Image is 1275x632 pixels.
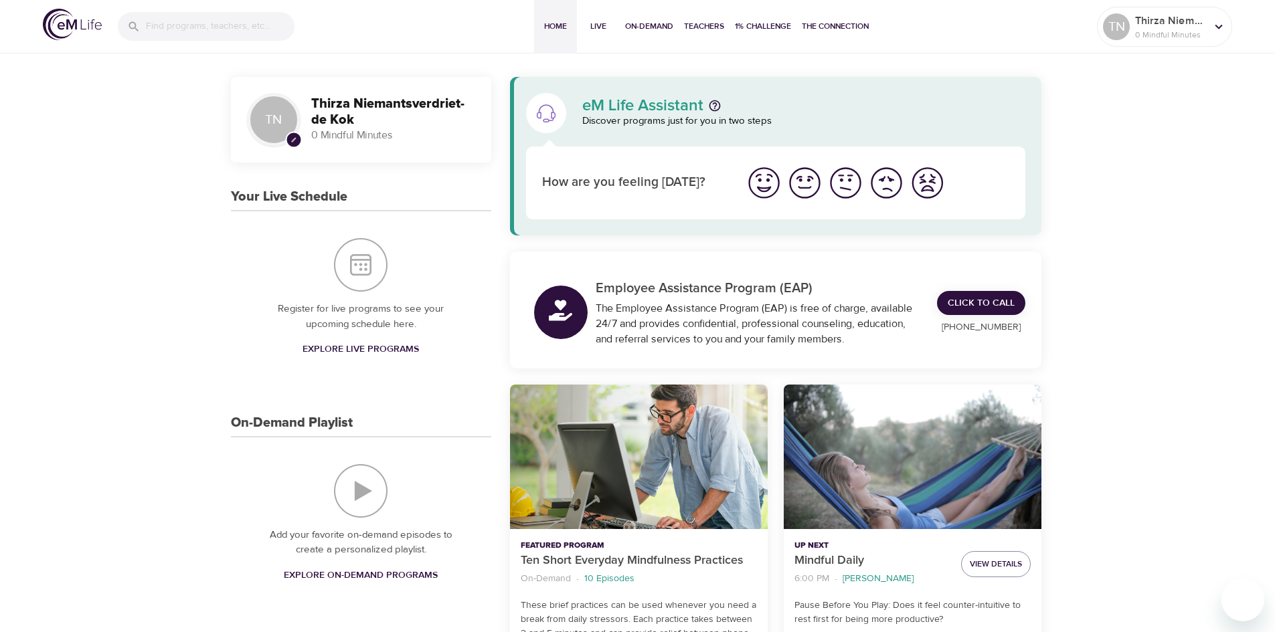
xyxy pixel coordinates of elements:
button: I'm feeling good [784,163,825,203]
p: 10 Episodes [584,572,634,586]
p: Register for live programs to see your upcoming schedule here. [258,302,464,332]
p: 0 Mindful Minutes [311,128,475,143]
span: Explore On-Demand Programs [284,567,438,584]
button: I'm feeling bad [866,163,907,203]
p: Employee Assistance Program (EAP) [596,278,922,298]
button: I'm feeling worst [907,163,948,203]
button: I'm feeling ok [825,163,866,203]
img: ok [827,165,864,201]
li: · [576,570,579,588]
nav: breadcrumb [794,570,950,588]
button: View Details [961,551,1031,577]
img: bad [868,165,905,201]
p: eM Life Assistant [582,98,703,114]
p: Featured Program [521,540,757,552]
p: Up Next [794,540,950,552]
img: good [786,165,823,201]
img: Your Live Schedule [334,238,388,292]
nav: breadcrumb [521,570,757,588]
p: 0 Mindful Minutes [1135,29,1206,41]
h3: Thirza Niemantsverdriet-de Kok [311,96,475,128]
input: Find programs, teachers, etc... [146,12,294,41]
h3: On-Demand Playlist [231,415,353,431]
p: Discover programs just for you in two steps [582,114,1026,129]
a: Explore Live Programs [297,337,424,362]
span: Explore Live Programs [303,341,419,358]
p: How are you feeling [DATE]? [542,173,728,193]
button: Ten Short Everyday Mindfulness Practices [510,385,768,530]
div: TN [247,93,301,146]
img: logo [43,9,102,40]
p: On-Demand [521,572,571,586]
h3: Your Live Schedule [231,189,347,205]
li: · [835,570,837,588]
a: Click to Call [937,291,1025,316]
p: [PERSON_NAME] [843,572,914,586]
a: Explore On-Demand Programs [278,563,443,588]
iframe: Button to launch messaging window [1221,578,1264,621]
span: Home [539,19,572,33]
button: Mindful Daily [784,385,1041,530]
span: View Details [970,557,1022,571]
button: I'm feeling great [744,163,784,203]
div: TN [1103,13,1130,40]
img: great [746,165,782,201]
span: The Connection [802,19,869,33]
span: 1% Challenge [735,19,791,33]
p: Thirza Niemantsverdriet-de Kok [1135,13,1206,29]
span: On-Demand [625,19,673,33]
div: The Employee Assistance Program (EAP) is free of charge, available 24/7 and provides confidential... [596,301,922,347]
img: eM Life Assistant [535,102,557,124]
img: worst [909,165,946,201]
p: Pause Before You Play: Does it feel counter-intuitive to rest first for being more productive? [794,599,1031,627]
p: 6:00 PM [794,572,829,586]
p: [PHONE_NUMBER] [937,320,1025,334]
span: Click to Call [948,295,1015,312]
span: Live [582,19,614,33]
p: Add your favorite on-demand episodes to create a personalized playlist. [258,528,464,558]
p: Ten Short Everyday Mindfulness Practices [521,552,757,570]
img: On-Demand Playlist [334,464,388,518]
p: Mindful Daily [794,552,950,570]
span: Teachers [684,19,724,33]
